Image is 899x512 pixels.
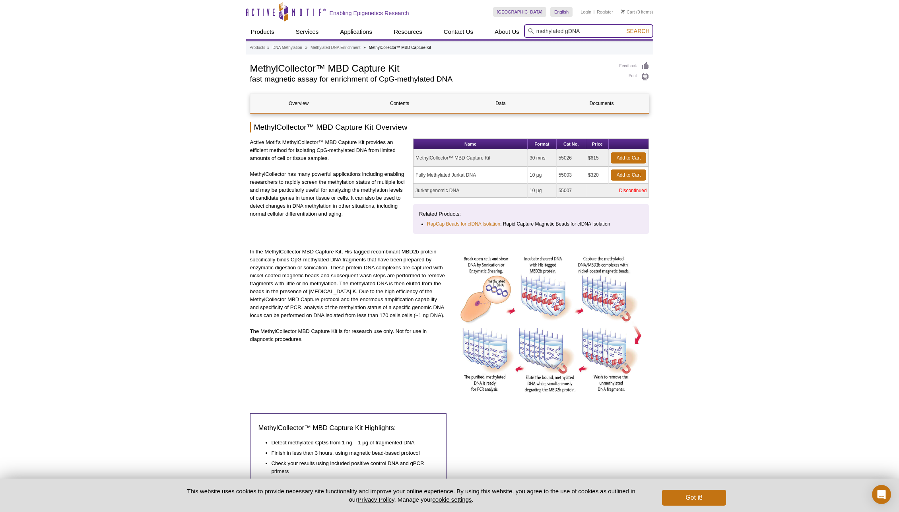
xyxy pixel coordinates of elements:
td: 10 µg [528,184,557,198]
td: Discontinued [586,184,649,198]
a: Feedback [619,62,649,70]
h3: MethylCollector™ MBD Capture Kit Highlights: [258,423,439,433]
td: 10 µg [528,167,557,184]
div: Open Intercom Messenger [872,485,891,504]
a: Products [250,44,265,51]
p: This website uses cookies to provide necessary site functionality and improve your online experie... [173,487,649,504]
li: Check your results using included positive control DNA and qPCR primers [272,459,431,475]
a: [GEOGRAPHIC_DATA] [493,7,547,17]
a: Contents [351,94,448,113]
a: Overview [250,94,347,113]
a: Register [597,9,613,15]
a: Data [452,94,549,113]
a: Resources [389,24,427,39]
td: Fully Methylated Jurkat DNA [414,167,528,184]
a: English [550,7,573,17]
td: 55007 [557,184,586,198]
li: (0 items) [621,7,653,17]
li: MethylCollector™ MBD Capture Kit [369,45,431,50]
p: The MethylCollector MBD Capture Kit is for research use only. Not for use in diagnostic procedures. [250,327,447,343]
td: 55026 [557,150,586,167]
h2: Enabling Epigenetics Research [330,10,409,17]
p: In the MethylCollector MBD Capture Kit, His-tagged recombinant MBD2b protein specifically binds C... [250,248,447,319]
h2: fast magnetic assay for enrichment of CpG-methylated DNA [250,76,612,83]
li: » [305,45,308,50]
a: Services [291,24,324,39]
th: Cat No. [557,139,586,150]
button: Search [624,27,652,35]
a: Add to Cart [611,152,646,164]
a: Methylated DNA Enrichment [311,44,361,51]
li: Finish in less than 3 hours, using magnetic bead-based protocol [272,449,431,457]
p: MethylCollector has many powerful applications including enabling researchers to rapidly screen t... [250,170,408,218]
li: » [267,45,270,50]
td: 30 rxns [528,150,557,167]
li: Optimize for your regions of interest using either high or low salt binding conditions [272,478,431,494]
p: Related Products: [419,210,643,218]
td: MethylCollector™ MBD Capture Kit [414,150,528,167]
td: 55003 [557,167,586,184]
li: » [363,45,366,50]
td: $615 [586,150,609,167]
h2: MethylCollector™ MBD Capture Kit Overview [250,122,649,132]
td: $320 [586,167,609,184]
a: Applications [335,24,377,39]
a: Add to Cart [611,169,646,181]
button: Got it! [662,490,726,506]
a: Cart [621,9,635,15]
img: MethylCollector MBD Capture Kit [452,248,649,401]
p: Active Motif’s MethylCollector™ MBD Capture Kit provides an efficient method for isolating CpG-me... [250,138,408,162]
th: Price [586,139,609,150]
button: cookie settings [432,496,472,503]
h1: MethylCollector™ MBD Capture Kit [250,62,612,74]
li: Detect methylated CpGs from 1 ng – 1 µg of fragmented DNA [272,439,431,447]
a: RapCap Beads for cfDNA Isolation [427,220,500,228]
td: Jurkat genomic DNA [414,184,528,198]
th: Format [528,139,557,150]
input: Keyword, Cat. No. [524,24,653,38]
a: Print [619,72,649,81]
a: Contact Us [439,24,478,39]
a: Products [246,24,279,39]
a: Documents [553,94,650,113]
a: About Us [490,24,524,39]
li: : Rapid Capture Magnetic Beads for cfDNA Isolation [427,220,636,228]
li: | [594,7,595,17]
a: Login [581,9,591,15]
th: Name [414,139,528,150]
span: Search [626,28,649,34]
a: DNA Methylation [272,44,302,51]
img: Your Cart [621,10,625,14]
a: Privacy Policy [357,496,394,503]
